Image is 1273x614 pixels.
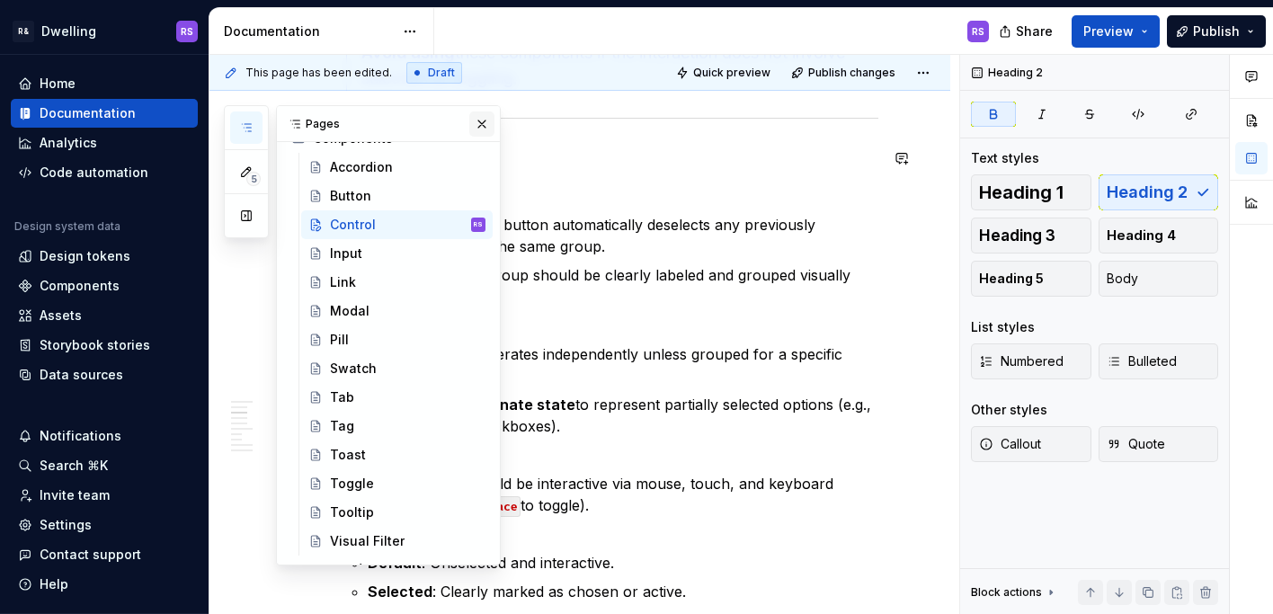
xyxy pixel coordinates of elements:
[14,219,120,234] div: Design system data
[330,273,356,291] div: Link
[971,580,1058,605] div: Block actions
[40,575,68,593] div: Help
[301,498,493,527] a: Tooltip
[979,183,1064,201] span: Heading 1
[1099,261,1219,297] button: Body
[368,581,878,602] p: : Clearly marked as chosen or active.
[971,426,1091,462] button: Callout
[971,585,1042,600] div: Block actions
[368,473,878,516] p: Both controls should be interactive via mouse, touch, and keyboard ( to navigate, to toggle).
[330,503,374,521] div: Tooltip
[40,247,130,265] div: Design tokens
[11,360,198,389] a: Data sources
[40,457,108,475] div: Search ⌘K
[301,527,493,556] a: Visual Filter
[301,210,493,239] a: ControlRS
[330,187,371,205] div: Button
[990,15,1064,48] button: Share
[11,331,198,360] a: Storybook stories
[368,214,878,257] p: Selecting one radio button automatically deselects any previously selected button in the same group.
[301,297,493,325] a: Modal
[1167,15,1266,48] button: Publish
[245,66,392,80] span: This page has been edited.
[40,164,148,182] div: Code automation
[301,182,493,210] a: Button
[284,556,493,584] div: Blocks (In Progress)
[313,561,438,579] div: Blocks (In Progress)
[330,331,349,349] div: Pill
[971,149,1039,167] div: Text styles
[474,216,483,234] div: RS
[40,336,150,354] div: Storybook stories
[346,444,878,466] p: :
[971,218,1091,254] button: Heading 3
[277,106,500,142] div: Pages
[301,268,493,297] a: Link
[11,422,198,450] button: Notifications
[301,325,493,354] a: Pill
[330,158,393,176] div: Accordion
[301,354,493,383] a: Swatch
[330,216,376,234] div: Control
[330,446,366,464] div: Toast
[40,134,97,152] div: Analytics
[1016,22,1053,40] span: Share
[1099,426,1219,462] button: Quote
[40,546,141,564] div: Contact support
[1099,343,1219,379] button: Bulleted
[40,277,120,295] div: Components
[368,552,878,574] p: : Unselected and interactive.
[330,302,369,320] div: Modal
[432,396,575,414] strong: indeterminate state
[368,394,878,437] p: Supports to represent partially selected options (e.g., in hierarchical checkboxes).
[368,343,878,387] p: Each checkbox operates independently unless grouped for a specific purpose.
[1099,218,1219,254] button: Heading 4
[368,264,878,307] p: All options in the group should be clearly labeled and grouped visually and semantically.
[11,451,198,480] button: Search ⌘K
[979,227,1055,245] span: Heading 3
[330,388,354,406] div: Tab
[40,307,82,325] div: Assets
[979,435,1041,453] span: Callout
[40,486,110,504] div: Invite team
[301,412,493,440] a: Tag
[40,516,92,534] div: Settings
[40,427,121,445] div: Notifications
[979,352,1064,370] span: Numbered
[40,104,136,122] div: Documentation
[11,271,198,300] a: Components
[11,570,198,599] button: Help
[1107,270,1138,288] span: Body
[181,24,193,39] div: RS
[979,270,1044,288] span: Heading 5
[1193,22,1240,40] span: Publish
[971,174,1091,210] button: Heading 1
[11,242,198,271] a: Design tokens
[11,69,198,98] a: Home
[301,153,493,182] a: Accordion
[330,360,377,378] div: Swatch
[971,318,1035,336] div: List styles
[13,21,34,42] div: R&
[971,343,1091,379] button: Numbered
[1072,15,1160,48] button: Preview
[428,66,455,80] span: Draft
[11,511,198,539] a: Settings
[11,540,198,569] button: Contact support
[40,75,76,93] div: Home
[301,383,493,412] a: Tab
[972,24,984,39] div: RS
[971,261,1091,297] button: Heading 5
[808,66,895,80] span: Publish changes
[346,523,878,545] p: :
[11,301,198,330] a: Assets
[330,532,405,550] div: Visual Filter
[1083,22,1134,40] span: Preview
[1107,227,1176,245] span: Heading 4
[11,99,198,128] a: Documentation
[1107,435,1165,453] span: Quote
[40,366,123,384] div: Data sources
[11,158,198,187] a: Code automation
[11,129,198,157] a: Analytics
[671,60,779,85] button: Quick preview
